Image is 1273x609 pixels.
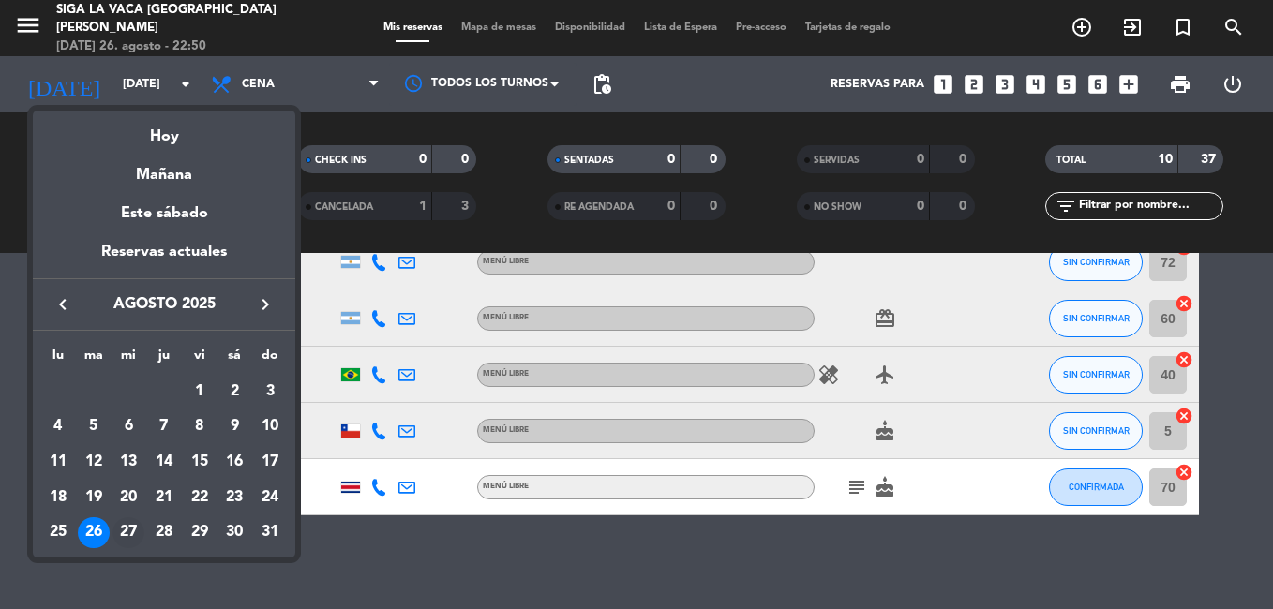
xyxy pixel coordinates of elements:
div: Reservas actuales [33,240,295,278]
th: martes [76,345,112,374]
div: 10 [254,410,286,442]
div: 28 [148,517,180,549]
div: 1 [184,376,216,408]
div: 19 [78,482,110,513]
th: sábado [217,345,253,374]
td: 29 de agosto de 2025 [182,515,217,551]
div: 20 [112,482,144,513]
div: Este sábado [33,187,295,240]
th: viernes [182,345,217,374]
td: 13 de agosto de 2025 [111,444,146,480]
div: 27 [112,517,144,549]
div: 16 [218,446,250,478]
div: 6 [112,410,144,442]
div: 21 [148,482,180,513]
i: keyboard_arrow_left [52,293,74,316]
div: Hoy [33,111,295,149]
td: AGO. [40,374,182,409]
td: 25 de agosto de 2025 [40,515,76,551]
td: 22 de agosto de 2025 [182,480,217,515]
div: 8 [184,410,216,442]
td: 17 de agosto de 2025 [252,444,288,480]
td: 15 de agosto de 2025 [182,444,217,480]
button: keyboard_arrow_right [248,292,282,317]
i: keyboard_arrow_right [254,293,277,316]
td: 18 de agosto de 2025 [40,480,76,515]
div: 29 [184,517,216,549]
div: 9 [218,410,250,442]
div: 22 [184,482,216,513]
td: 3 de agosto de 2025 [252,374,288,409]
div: 23 [218,482,250,513]
td: 11 de agosto de 2025 [40,444,76,480]
th: domingo [252,345,288,374]
div: 7 [148,410,180,442]
td: 30 de agosto de 2025 [217,515,253,551]
div: 2 [218,376,250,408]
div: 26 [78,517,110,549]
td: 19 de agosto de 2025 [76,480,112,515]
td: 21 de agosto de 2025 [146,480,182,515]
div: 31 [254,517,286,549]
div: 24 [254,482,286,513]
div: Mañana [33,149,295,187]
td: 10 de agosto de 2025 [252,409,288,445]
div: 3 [254,376,286,408]
td: 14 de agosto de 2025 [146,444,182,480]
button: keyboard_arrow_left [46,292,80,317]
th: jueves [146,345,182,374]
td: 12 de agosto de 2025 [76,444,112,480]
td: 20 de agosto de 2025 [111,480,146,515]
td: 1 de agosto de 2025 [182,374,217,409]
td: 27 de agosto de 2025 [111,515,146,551]
td: 31 de agosto de 2025 [252,515,288,551]
td: 28 de agosto de 2025 [146,515,182,551]
th: lunes [40,345,76,374]
div: 5 [78,410,110,442]
td: 7 de agosto de 2025 [146,409,182,445]
div: 18 [42,482,74,513]
td: 16 de agosto de 2025 [217,444,253,480]
td: 24 de agosto de 2025 [252,480,288,515]
td: 23 de agosto de 2025 [217,480,253,515]
div: 12 [78,446,110,478]
div: 25 [42,517,74,549]
span: agosto 2025 [80,292,248,317]
td: 9 de agosto de 2025 [217,409,253,445]
div: 14 [148,446,180,478]
td: 8 de agosto de 2025 [182,409,217,445]
div: 17 [254,446,286,478]
div: 4 [42,410,74,442]
td: 5 de agosto de 2025 [76,409,112,445]
th: miércoles [111,345,146,374]
td: 26 de agosto de 2025 [76,515,112,551]
div: 11 [42,446,74,478]
td: 4 de agosto de 2025 [40,409,76,445]
div: 13 [112,446,144,478]
div: 15 [184,446,216,478]
td: 6 de agosto de 2025 [111,409,146,445]
td: 2 de agosto de 2025 [217,374,253,409]
div: 30 [218,517,250,549]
